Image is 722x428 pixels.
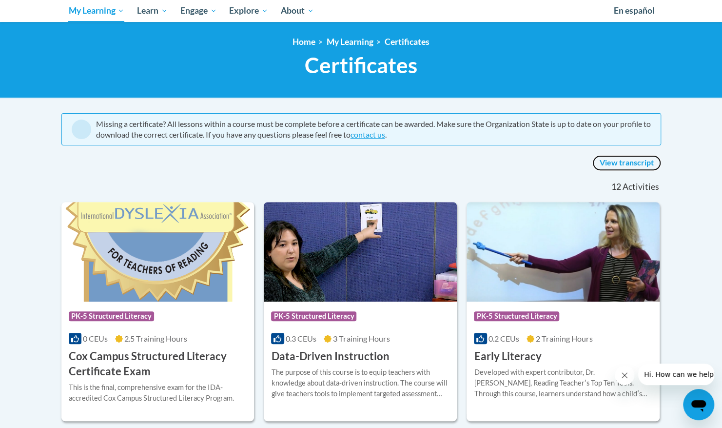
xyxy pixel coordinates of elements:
span: 0.3 CEUs [286,334,316,343]
span: 2.5 Training Hours [124,334,187,343]
span: Learn [137,5,168,17]
h3: Data-Driven Instruction [271,349,389,364]
span: PK-5 Structured Literacy [271,311,356,321]
span: Certificates [305,52,417,78]
span: 2 Training Hours [536,334,593,343]
a: View transcript [592,155,661,171]
a: Course LogoPK-5 Structured Literacy0.3 CEUs3 Training Hours Data-Driven InstructionThe purpose of... [264,202,457,421]
span: 3 Training Hours [333,334,390,343]
span: Engage [180,5,217,17]
img: Course Logo [264,202,457,302]
a: Course LogoPK-5 Structured Literacy0.2 CEUs2 Training Hours Early LiteracyDeveloped with expert c... [467,202,660,421]
div: The purpose of this course is to equip teachers with knowledge about data-driven instruction. The... [271,367,449,399]
iframe: Close message [615,366,634,385]
span: About [281,5,314,17]
a: Home [293,37,315,47]
span: 12 [611,182,621,192]
a: contact us [351,130,385,139]
h3: Cox Campus Structured Literacy Certificate Exam [69,349,247,379]
a: My Learning [327,37,373,47]
span: Activities [623,182,659,192]
a: Certificates [385,37,429,47]
iframe: Button to launch messaging window [683,389,714,420]
span: 0 CEUs [83,334,108,343]
span: 0.2 CEUs [488,334,519,343]
span: My Learning [68,5,124,17]
span: PK-5 Structured Literacy [474,311,559,321]
span: Explore [229,5,268,17]
span: PK-5 Structured Literacy [69,311,154,321]
img: Course Logo [61,202,254,302]
h3: Early Literacy [474,349,541,364]
iframe: Message from company [638,364,714,385]
div: This is the final, comprehensive exam for the IDA-accredited Cox Campus Structured Literacy Program. [69,382,247,404]
span: Hi. How can we help? [6,7,79,15]
a: En español [607,0,661,21]
div: Developed with expert contributor, Dr. [PERSON_NAME], Reading Teacherʹs Top Ten Tools. Through th... [474,367,652,399]
span: En español [614,5,655,16]
a: Course LogoPK-5 Structured Literacy0 CEUs2.5 Training Hours Cox Campus Structured Literacy Certif... [61,202,254,421]
img: Course Logo [467,202,660,302]
div: Missing a certificate? All lessons within a course must be complete before a certificate can be a... [96,119,651,140]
